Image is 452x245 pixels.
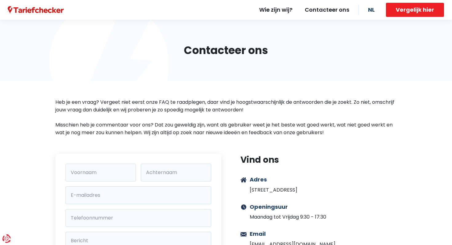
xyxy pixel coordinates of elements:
[65,164,136,181] input: John
[250,176,297,183] h3: Adres
[250,186,297,193] a: [STREET_ADDRESS]
[250,231,335,237] h3: Email
[65,209,211,227] input: 401020304
[55,27,397,74] h1: Contacteer ons
[55,121,397,136] p: Misschien heb je commentaar voor ons? Dat zou geweldig zijn, want als gebruiker weet je het beste...
[65,186,211,204] input: john@email.com
[386,3,444,17] button: Vergelijk hier
[8,6,64,14] img: Tariefchecker logo
[250,213,326,221] p: Maandag tot Vrijdag 9:30 - 17:30
[55,98,397,114] p: Heb je een vraag? Vergeet niet eerst onze FAQ te raadplegen, daar vind je hoogstwaarschijnlijk de...
[240,154,397,166] h2: Vind ons
[250,204,326,210] h3: Openingsuur
[141,164,211,181] input: Smith
[8,6,64,14] a: Tariefchecker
